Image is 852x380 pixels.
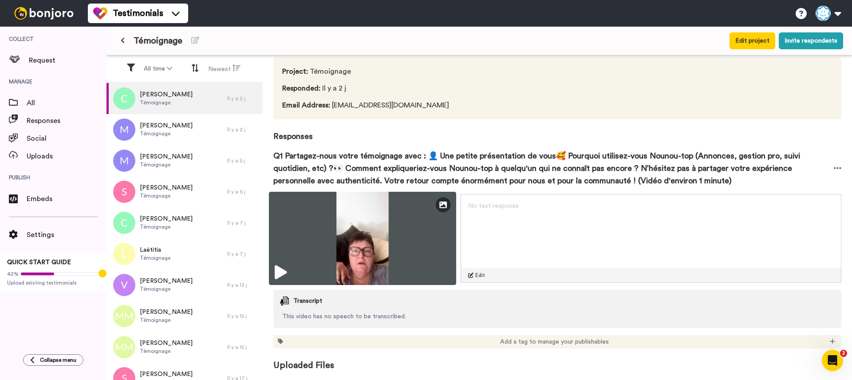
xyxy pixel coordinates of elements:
button: Collapse menu [23,354,83,366]
a: [PERSON_NAME]TémoignageIl y a 2 j [106,83,263,114]
img: transcript.svg [280,297,289,305]
button: Invite respondents [779,32,843,49]
span: Témoignage [140,192,193,199]
span: Upload existing testimonials [7,279,99,286]
span: No text response [468,203,519,209]
img: c.png [113,212,135,234]
span: Responses [273,119,841,142]
span: [PERSON_NAME] [140,277,193,285]
span: Settings [27,230,106,240]
div: Il y a 7 j [227,250,258,257]
img: l.png [113,243,135,265]
div: Il y a 15 j [227,344,258,351]
span: Project : [282,68,308,75]
span: Add a tag to manage your publishables [500,337,609,346]
a: [PERSON_NAME]TémoignageIl y a 6 j [106,176,263,207]
div: Il y a 2 j [227,95,258,102]
img: mm.png [113,336,135,358]
span: Social [27,133,106,144]
span: [PERSON_NAME] [140,214,193,223]
span: Q1 Partagez-nous votre témoignage avec : 👤 Une petite présentation de vous🥰 Pourquoi utilisez-vou... [273,150,834,187]
span: [PERSON_NAME] [140,308,193,317]
span: QUICK START GUIDE [7,259,71,265]
a: LaëtitiaTémoignageIl y a 7 j [106,238,263,269]
span: [PERSON_NAME] [140,183,193,192]
div: Il y a 13 j [227,281,258,289]
span: Embeds [27,194,106,204]
button: Newest [203,60,246,77]
div: Il y a 7 j [227,219,258,226]
img: bj-logo-header-white.svg [11,7,77,20]
span: Témoignage [140,285,193,293]
span: Il y a 2 j [282,83,453,94]
span: Témoignage [140,130,193,137]
span: Transcript [293,297,322,305]
span: [EMAIL_ADDRESS][DOMAIN_NAME] [282,100,453,111]
span: Responded : [282,85,320,92]
span: Uploaded Files [273,348,841,372]
img: s.png [113,181,135,203]
div: Tooltip anchor [99,269,106,277]
span: Témoignage [140,99,193,106]
a: [PERSON_NAME]TémoignageIl y a 13 j [106,269,263,301]
span: Témoignage [282,66,453,77]
span: 42% [7,270,19,277]
span: Laëtitia [140,245,170,254]
div: Il y a 15 j [227,313,258,320]
span: [PERSON_NAME] [140,121,193,130]
a: [PERSON_NAME]TémoignageIl y a 5 j [106,145,263,176]
span: Témoignage [140,254,170,261]
img: 4afad995-8b27-4b34-bbbd-20562f11d6fa-thumbnail_full-1754993044.jpg [269,192,456,285]
img: c.png [113,87,135,110]
img: m.png [113,119,135,141]
span: [PERSON_NAME] [140,370,193,379]
img: tm-color.svg [93,6,107,20]
span: Témoignage [140,317,193,324]
span: Responses [27,115,106,126]
div: Il y a 2 j [227,126,258,133]
span: Témoignage [140,161,193,168]
button: Edit project [730,32,775,49]
a: [PERSON_NAME]TémoignageIl y a 7 j [106,207,263,238]
img: mm.png [113,305,135,327]
a: [PERSON_NAME]TémoignageIl y a 15 j [106,301,263,332]
a: [PERSON_NAME]TémoignageIl y a 15 j [106,332,263,363]
div: Il y a 5 j [227,157,258,164]
span: Request [29,55,106,66]
span: This video has no speech to be transcribed. [273,312,841,321]
span: [PERSON_NAME] [140,152,193,161]
span: Témoignage [140,348,193,355]
span: Témoignage [140,223,193,230]
span: Collapse menu [40,356,76,364]
span: Uploads [27,151,106,162]
span: 2 [840,350,847,357]
span: [PERSON_NAME] [140,339,193,348]
span: Testimonials [113,7,163,20]
button: All time [138,61,177,77]
iframe: Intercom live chat [822,350,843,371]
span: All [27,98,106,108]
span: Témoignage [134,35,182,47]
a: [PERSON_NAME]TémoignageIl y a 2 j [106,114,263,145]
div: Il y a 6 j [227,188,258,195]
span: [PERSON_NAME] [140,90,193,99]
span: Edit [475,272,485,279]
span: Email Address : [282,102,330,109]
img: m.png [113,150,135,172]
img: v.png [113,274,135,296]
